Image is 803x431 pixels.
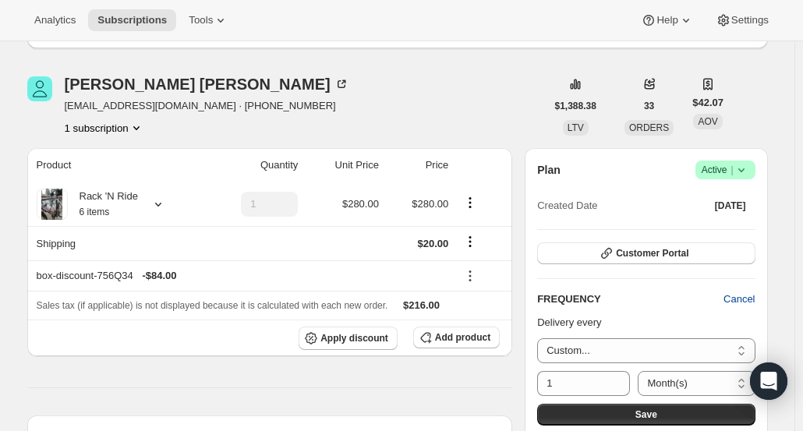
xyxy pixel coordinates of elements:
div: box-discount-756Q34 [37,268,449,284]
h2: FREQUENCY [537,291,723,307]
button: Analytics [25,9,85,31]
span: [EMAIL_ADDRESS][DOMAIN_NAME] · [PHONE_NUMBER] [65,98,349,114]
button: Add product [413,327,500,348]
button: Subscriptions [88,9,176,31]
div: Rack 'N Ride [68,189,138,220]
span: Created Date [537,198,597,214]
button: Apply discount [299,327,398,350]
span: Active [702,162,749,178]
button: Help [631,9,702,31]
span: Add product [435,331,490,344]
th: Quantity [203,148,303,182]
th: Shipping [27,226,203,260]
span: $1,388.38 [555,100,596,112]
span: $20.00 [418,238,449,249]
span: - $84.00 [142,268,176,284]
span: Apply discount [320,332,388,344]
th: Unit Price [302,148,384,182]
button: Product actions [65,120,144,136]
span: ORDERS [629,122,669,133]
span: 33 [644,100,654,112]
button: Tools [179,9,238,31]
span: Analytics [34,14,76,26]
span: AOV [698,116,717,127]
div: Open Intercom Messenger [750,362,787,400]
span: Save [635,408,657,421]
button: Settings [706,9,778,31]
button: Cancel [714,287,764,312]
p: Delivery every [537,315,755,330]
span: Christine Sayre [27,76,52,101]
span: Help [656,14,677,26]
span: $216.00 [403,299,440,311]
span: [DATE] [715,200,746,212]
small: 6 items [80,207,110,217]
span: Sales tax (if applicable) is not displayed because it is calculated with each new order. [37,300,388,311]
th: Product [27,148,203,182]
button: 33 [635,95,663,117]
div: [PERSON_NAME] [PERSON_NAME] [65,76,349,92]
span: Settings [731,14,769,26]
button: Customer Portal [537,242,755,264]
span: LTV [568,122,584,133]
span: Subscriptions [97,14,167,26]
button: Product actions [458,194,483,211]
span: $280.00 [412,198,448,210]
span: $42.07 [692,95,723,111]
th: Price [384,148,453,182]
span: $280.00 [342,198,379,210]
button: [DATE] [706,195,755,217]
span: Cancel [723,291,755,307]
button: $1,388.38 [546,95,606,117]
h2: Plan [537,162,561,178]
button: Save [537,404,755,426]
span: | [730,164,733,176]
span: Customer Portal [616,247,688,260]
span: Tools [189,14,213,26]
button: Shipping actions [458,233,483,250]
